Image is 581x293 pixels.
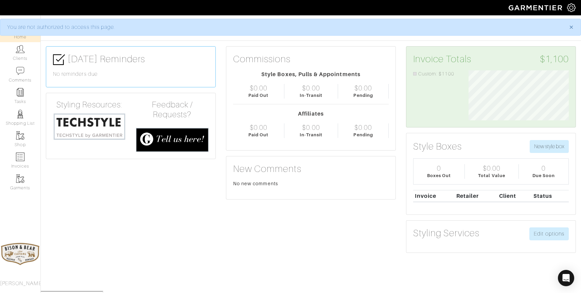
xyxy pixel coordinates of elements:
h4: Styling Resources: [53,100,126,110]
li: Custom: $1100 [413,70,458,78]
img: gear-icon-white-bd11855cb880d31180b6d7d6211b90ccbf57a29d726f0c71d8c61bd08dd39cc2.png [567,3,576,12]
img: techstyle-93310999766a10050dc78ceb7f971a75838126fd19372ce40ba20cdf6a89b94b.png [53,113,126,140]
h3: [DATE] Reminders [53,53,209,66]
div: In-Transit [300,132,323,138]
img: clients-icon-6bae9207a08558b7cb47a8932f037763ab4055f8c8b6bfacd5dc20c3e0201464.png [16,45,24,53]
div: 0 [437,164,441,172]
div: $0.00 [250,84,267,92]
div: Affiliates [233,110,389,118]
div: Open Intercom Messenger [558,270,574,286]
div: Paid Out [248,132,268,138]
div: You are not authorized to access this page. [7,23,559,31]
img: check-box-icon-36a4915ff3ba2bd8f6e4f29bc755bb66becd62c870f447fc0dd1365fcfddab58.png [53,54,65,66]
div: $0.00 [302,123,320,132]
div: Boxes Out [427,172,451,179]
div: $0.00 [354,84,372,92]
h6: No reminders due [53,71,209,77]
div: Paid Out [248,92,268,99]
h3: Invoice Totals [413,53,569,65]
h3: New Comments [233,163,389,175]
a: Edit options [529,227,569,240]
div: $0.00 [302,84,320,92]
div: $0.00 [354,123,372,132]
img: comment-icon-a0a6a9ef722e966f86d9cbdc48e553b5cf19dbc54f86b18d962a5391bc8f6eb6.png [16,67,24,75]
button: New style box [530,140,569,153]
div: No new comments [233,180,389,187]
div: Pending [353,132,373,138]
th: Retailer [455,190,497,202]
div: Pending [353,92,373,99]
th: Status [532,190,569,202]
h3: Styling Services [413,227,479,239]
h3: Style Boxes [413,141,462,152]
img: stylists-icon-eb353228a002819b7ec25b43dbf5f0378dd9e0616d9560372ff212230b889e62.png [16,110,24,118]
div: Total Value [478,172,505,179]
span: × [569,22,574,32]
div: Style Boxes, Pulls & Appointments [233,70,389,79]
h3: Commissions [233,53,291,65]
div: $0.00 [483,164,500,172]
div: In-Transit [300,92,323,99]
th: Client [497,190,532,202]
img: garmentier-logo-header-white-b43fb05a5012e4ada735d5af1a66efaba907eab6374d6393d1fbf88cb4ef424d.png [505,2,567,14]
div: Due Soon [532,172,555,179]
img: reminder-icon-8004d30b9f0a5d33ae49ab947aed9ed385cf756f9e5892f1edd6e32f2345188e.png [16,88,24,97]
img: garments-icon-b7da505a4dc4fd61783c78ac3ca0ef83fa9d6f193b1c9dc38574b1d14d53ca28.png [16,174,24,183]
div: $0.00 [250,123,267,132]
img: garments-icon-b7da505a4dc4fd61783c78ac3ca0ef83fa9d6f193b1c9dc38574b1d14d53ca28.png [16,131,24,140]
img: feedback_requests-3821251ac2bd56c73c230f3229a5b25d6eb027adea667894f41107c140538ee0.png [136,128,209,152]
h4: Feedback / Requests? [136,100,209,120]
img: orders-icon-0abe47150d42831381b5fb84f609e132dff9fe21cb692f30cb5eec754e2cba89.png [16,153,24,161]
div: 0 [542,164,546,172]
th: Invoice [413,190,455,202]
span: $1,100 [540,53,569,65]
